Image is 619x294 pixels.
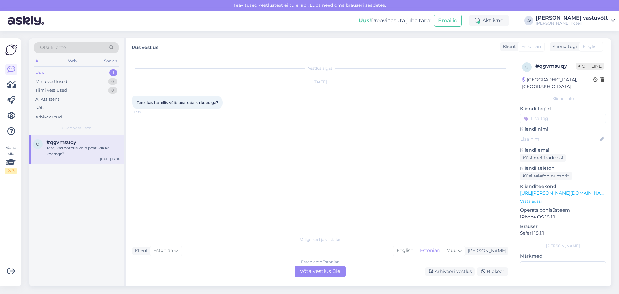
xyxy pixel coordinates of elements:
span: q [36,142,39,147]
p: Kliendi nimi [520,126,606,133]
span: Otsi kliente [40,44,66,51]
div: Kõik [35,105,45,111]
div: English [393,246,417,256]
span: Estonian [153,247,173,254]
p: Operatsioonisüsteem [520,207,606,214]
div: [PERSON_NAME] vastuvõtt [536,15,608,21]
span: #qgvmsuqy [46,139,76,145]
span: Tere, kas hotellis võib peatuda ka koeraga? [137,100,218,105]
a: [URL][PERSON_NAME][DOMAIN_NAME] [520,190,609,196]
div: Tere, kas hotellis võib peatuda ka koeraga? [46,145,120,157]
span: Uued vestlused [62,125,92,131]
label: Uus vestlus [132,42,158,51]
div: Tiimi vestlused [35,87,67,94]
button: Emailid [434,15,462,27]
p: Kliendi email [520,147,606,154]
div: Valige keel ja vastake [132,237,508,243]
div: Vestlus algas [132,66,508,71]
div: Küsi meiliaadressi [520,154,566,162]
div: [DATE] 13:06 [100,157,120,162]
div: Klienditugi [550,43,577,50]
div: Aktiivne [469,15,509,26]
div: Uus [35,69,44,76]
div: [DATE] [132,79,508,85]
p: iPhone OS 18.1.1 [520,214,606,220]
p: Safari 18.1.1 [520,230,606,237]
div: Web [67,57,78,65]
div: All [34,57,42,65]
div: Arhiveeri vestlus [425,267,475,276]
span: Muu [447,248,457,253]
input: Lisa nimi [520,136,599,143]
input: Lisa tag [520,114,606,123]
span: q [525,65,528,69]
div: 2 / 3 [5,168,17,174]
div: Võta vestlus üle [295,266,346,277]
div: Socials [103,57,119,65]
div: Minu vestlused [35,78,67,85]
div: Blokeeri [477,267,508,276]
p: Märkmed [520,253,606,259]
div: Arhiveeritud [35,114,62,120]
div: [PERSON_NAME] hotell [536,21,608,26]
div: 1 [109,69,117,76]
div: [PERSON_NAME] [465,248,506,254]
div: [PERSON_NAME] [520,243,606,249]
span: English [583,43,599,50]
span: Estonian [521,43,541,50]
p: Kliendi tag'id [520,106,606,112]
div: LV [524,16,533,25]
div: 0 [108,87,117,94]
div: [GEOGRAPHIC_DATA], [GEOGRAPHIC_DATA] [522,76,593,90]
a: [PERSON_NAME] vastuvõtt[PERSON_NAME] hotell [536,15,615,26]
div: 0 [108,78,117,85]
p: Vaata edasi ... [520,198,606,204]
span: 13:06 [134,110,158,115]
p: Brauser [520,223,606,230]
div: Küsi telefoninumbrit [520,172,572,180]
div: # qgvmsuqy [535,62,576,70]
div: Kliendi info [520,96,606,102]
div: Estonian [417,246,443,256]
span: Offline [576,63,604,70]
b: Uus! [359,17,371,24]
div: Proovi tasuta juba täna: [359,17,431,25]
div: Klient [132,248,148,254]
div: Klient [500,43,516,50]
p: Klienditeekond [520,183,606,190]
div: Vaata siia [5,145,17,174]
div: AI Assistent [35,96,59,103]
p: Kliendi telefon [520,165,606,172]
div: Estonian to Estonian [301,259,339,265]
img: Askly Logo [5,44,17,56]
